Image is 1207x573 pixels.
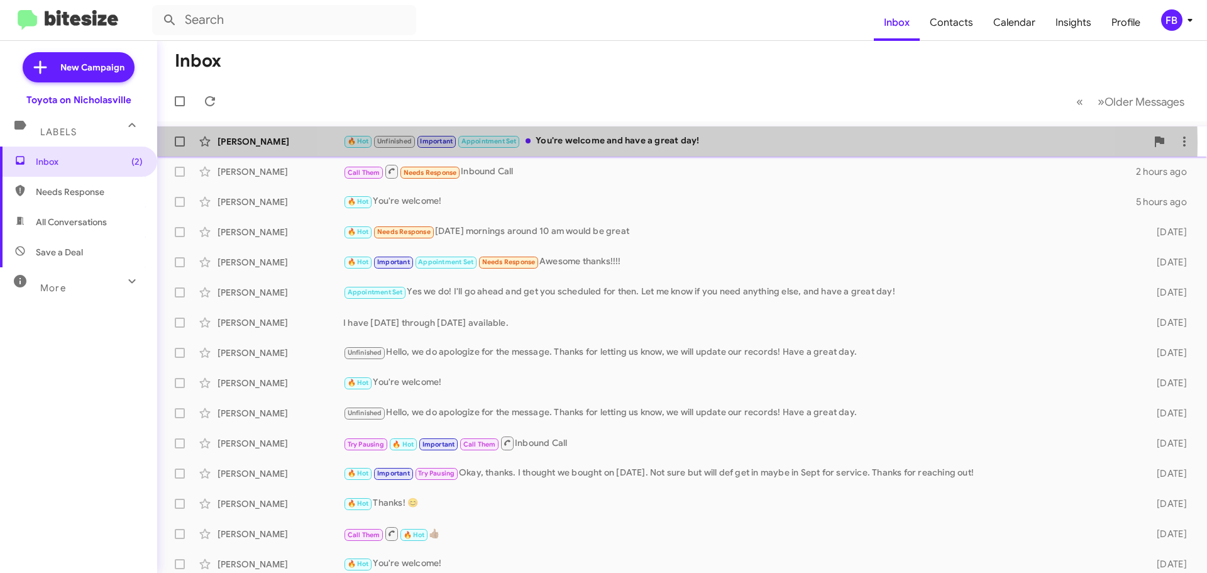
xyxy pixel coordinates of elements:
div: [PERSON_NAME] [218,498,343,510]
span: 🔥 Hot [348,197,369,206]
span: Needs Response [404,169,457,177]
div: [DATE] [1137,347,1197,359]
span: 🔥 Hot [404,531,425,539]
span: Needs Response [482,258,536,266]
span: Important [377,469,410,477]
div: [PERSON_NAME] [218,196,343,208]
span: Appointment Set [348,288,403,296]
div: [PERSON_NAME] [218,135,343,148]
span: Important [420,137,453,145]
div: Hello, we do apologize for the message. Thanks for letting us know, we will update our records! H... [343,406,1137,420]
span: Important [422,440,455,448]
div: [DATE] [1137,437,1197,450]
a: Inbox [874,4,920,41]
span: Unfinished [348,409,382,417]
span: 🔥 Hot [348,258,369,266]
div: Hello, we do apologize for the message. Thanks for letting us know, we will update our records! H... [343,345,1137,360]
div: [DATE] [1137,467,1197,480]
span: 🔥 Hot [348,137,369,145]
div: 2 hours ago [1136,165,1197,178]
nav: Page navigation example [1069,89,1192,114]
span: Unfinished [348,348,382,357]
a: Calendar [983,4,1045,41]
div: [DATE] [1137,407,1197,420]
div: [DATE] [1137,286,1197,299]
div: [DATE] [1137,226,1197,238]
div: [DATE] [1137,256,1197,269]
span: 🔥 Hot [348,228,369,236]
div: Yes we do! I'll go ahead and get you scheduled for then. Let me know if you need anything else, a... [343,285,1137,299]
span: Call Them [463,440,496,448]
div: [PERSON_NAME] [218,226,343,238]
div: Okay, thanks. I thought we bought on [DATE]. Not sure but will def get in maybe in Sept for servi... [343,466,1137,481]
button: Previous [1069,89,1091,114]
span: All Conversations [36,216,107,228]
span: Needs Response [377,228,431,236]
span: Important [377,258,410,266]
div: [PERSON_NAME] [218,558,343,570]
span: Older Messages [1105,95,1184,109]
span: Call Them [348,531,380,539]
span: Appointment Set [418,258,473,266]
a: Contacts [920,4,983,41]
div: [DATE] [1137,377,1197,389]
span: Save a Deal [36,246,83,259]
div: [PERSON_NAME] [218,165,343,178]
div: FB [1161,9,1182,31]
div: [DATE] [1137,498,1197,510]
div: [PERSON_NAME] [218,437,343,450]
div: [DATE] [1137,528,1197,540]
span: Inbox [36,155,143,168]
span: » [1098,94,1105,109]
div: Awesome thanks!!!! [343,255,1137,269]
span: Call Them [348,169,380,177]
div: Inbound Call [343,164,1136,179]
div: You're welcome! [343,557,1137,571]
input: Search [152,5,416,35]
a: Profile [1101,4,1150,41]
div: [DATE] [1137,558,1197,570]
a: New Campaign [23,52,135,82]
span: More [40,282,66,294]
span: Try Pausing [418,469,455,477]
div: [DATE] [1137,316,1197,329]
span: « [1076,94,1083,109]
div: 5 hours ago [1136,196,1197,208]
span: 🔥 Hot [348,469,369,477]
div: Inbound Call [343,435,1137,451]
div: I have [DATE] through [DATE] available. [343,316,1137,329]
div: You're welcome! [343,194,1136,209]
h1: Inbox [175,51,221,71]
div: [PERSON_NAME] [218,377,343,389]
span: Needs Response [36,186,143,198]
div: [DATE] mornings around 10 am would be great [343,225,1137,239]
div: You're welcome! [343,376,1137,390]
div: [PERSON_NAME] [218,347,343,359]
button: FB [1150,9,1193,31]
span: Appointment Set [461,137,517,145]
span: (2) [131,155,143,168]
span: 🔥 Hot [348,499,369,508]
div: [PERSON_NAME] [218,528,343,540]
span: 🔥 Hot [348,560,369,568]
div: 👍🏽 [343,526,1137,542]
span: 🔥 Hot [392,440,414,448]
span: 🔥 Hot [348,379,369,387]
div: Thanks! 😊 [343,496,1137,511]
span: New Campaign [60,61,124,74]
div: [PERSON_NAME] [218,467,343,480]
span: Labels [40,126,77,138]
a: Insights [1045,4,1101,41]
div: Toyota on Nicholasville [26,94,131,106]
button: Next [1090,89,1192,114]
div: [PERSON_NAME] [218,407,343,420]
div: [PERSON_NAME] [218,256,343,269]
div: [PERSON_NAME] [218,286,343,299]
span: Unfinished [377,137,412,145]
div: [PERSON_NAME] [218,316,343,329]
